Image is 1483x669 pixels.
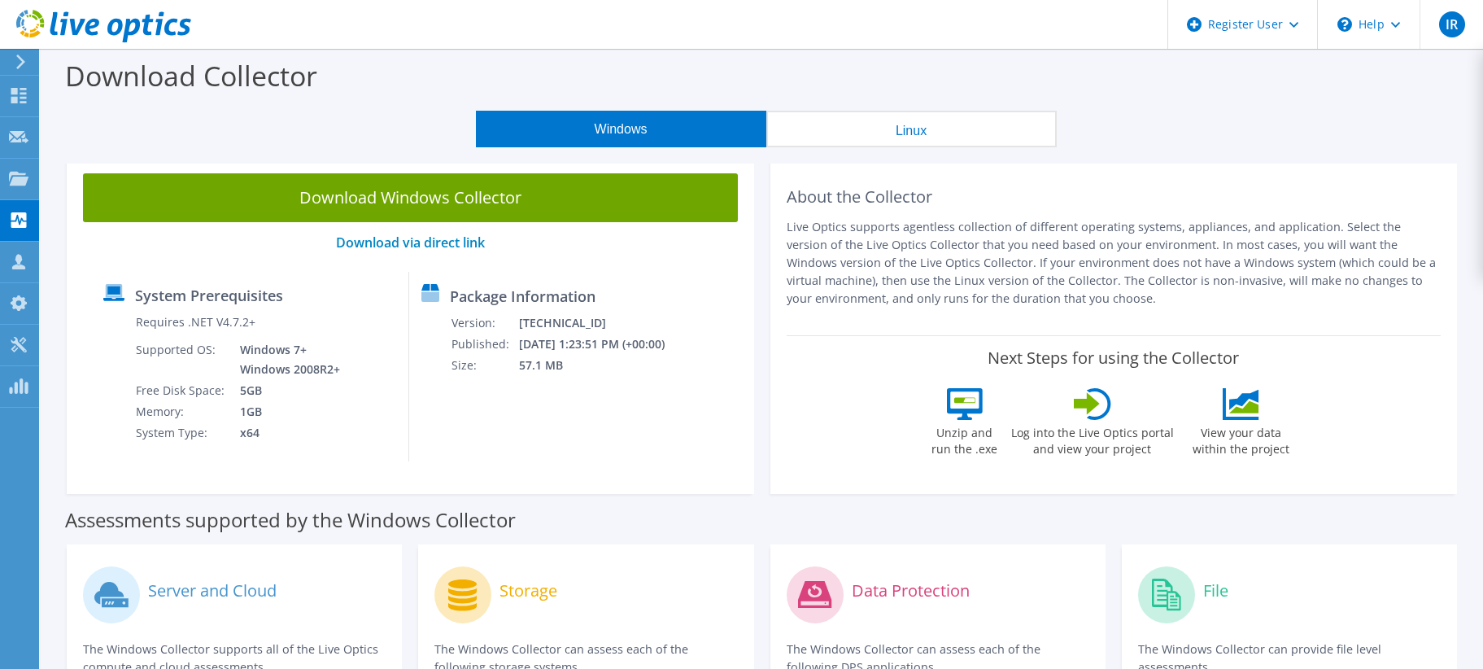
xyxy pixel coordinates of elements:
[451,313,518,334] td: Version:
[476,111,766,147] button: Windows
[1183,420,1300,457] label: View your data within the project
[83,173,738,222] a: Download Windows Collector
[135,339,228,380] td: Supported OS:
[136,314,255,330] label: Requires .NET V4.7.2+
[1337,17,1352,32] svg: \n
[228,380,343,401] td: 5GB
[65,512,516,528] label: Assessments supported by the Windows Collector
[1439,11,1465,37] span: IR
[787,218,1442,308] p: Live Optics supports agentless collection of different operating systems, appliances, and applica...
[450,288,595,304] label: Package Information
[451,355,518,376] td: Size:
[228,339,343,380] td: Windows 7+ Windows 2008R2+
[135,287,283,304] label: System Prerequisites
[1010,420,1175,457] label: Log into the Live Optics portal and view your project
[135,401,228,422] td: Memory:
[518,355,687,376] td: 57.1 MB
[766,111,1057,147] button: Linux
[988,348,1239,368] label: Next Steps for using the Collector
[336,234,485,251] a: Download via direct link
[499,583,557,599] label: Storage
[518,313,687,334] td: [TECHNICAL_ID]
[451,334,518,355] td: Published:
[787,187,1442,207] h2: About the Collector
[228,422,343,444] td: x64
[135,380,228,401] td: Free Disk Space:
[1203,583,1228,599] label: File
[852,583,970,599] label: Data Protection
[228,401,343,422] td: 1GB
[148,583,277,599] label: Server and Cloud
[65,57,317,94] label: Download Collector
[518,334,687,355] td: [DATE] 1:23:51 PM (+00:00)
[927,420,1002,457] label: Unzip and run the .exe
[135,422,228,444] td: System Type:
